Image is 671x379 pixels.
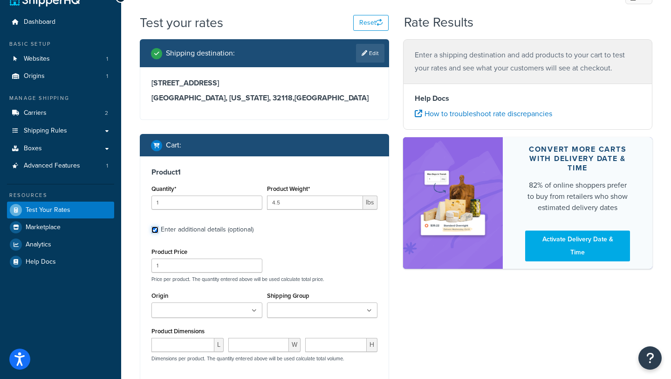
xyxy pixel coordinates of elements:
[7,105,114,122] a: Carriers2
[7,50,114,68] li: Websites
[106,162,108,170] span: 1
[415,108,552,119] a: How to troubleshoot rate discrepancies
[151,248,187,255] label: Product Price
[26,206,70,214] span: Test Your Rates
[267,185,310,192] label: Product Weight*
[166,49,235,57] h2: Shipping destination :
[149,355,344,362] p: Dimensions per product. The quantity entered above will be used calculate total volume.
[417,153,489,253] img: feature-image-ddt-36eae7f7280da8017bfb280eaccd9c446f90b1fe08728e4019434db127062ab4.png
[106,72,108,80] span: 1
[7,202,114,218] a: Test Your Rates
[24,55,50,63] span: Websites
[363,196,377,210] span: lbs
[7,68,114,85] li: Origins
[151,168,377,177] h3: Product 1
[151,226,158,233] input: Enter additional details (optional)
[214,338,224,352] span: L
[151,292,168,299] label: Origin
[161,223,253,236] div: Enter additional details (optional)
[140,14,223,32] h1: Test your rates
[525,145,630,173] div: Convert more carts with delivery date & time
[7,157,114,175] li: Advanced Features
[7,94,114,102] div: Manage Shipping
[24,109,47,117] span: Carriers
[151,196,262,210] input: 0.0
[289,338,301,352] span: W
[367,338,377,352] span: H
[7,191,114,199] div: Resources
[415,93,641,104] h4: Help Docs
[7,253,114,270] a: Help Docs
[24,145,42,153] span: Boxes
[7,105,114,122] li: Carriers
[7,122,114,140] a: Shipping Rules
[24,18,55,26] span: Dashboard
[151,185,176,192] label: Quantity*
[356,44,384,63] a: Edit
[7,50,114,68] a: Websites1
[525,180,630,213] div: 82% of online shoppers prefer to buy from retailers who show estimated delivery dates
[404,15,473,30] h2: Rate Results
[267,292,309,299] label: Shipping Group
[7,236,114,253] a: Analytics
[415,49,641,75] p: Enter a shipping destination and add products to your cart to test your rates and see what your c...
[26,241,51,249] span: Analytics
[151,78,377,88] h3: [STREET_ADDRESS]
[7,157,114,175] a: Advanced Features1
[7,219,114,236] a: Marketplace
[105,109,108,117] span: 2
[7,140,114,157] a: Boxes
[151,93,377,103] h3: [GEOGRAPHIC_DATA], [US_STATE], 32118 , [GEOGRAPHIC_DATA]
[638,346,662,370] button: Open Resource Center
[353,15,389,31] button: Reset
[7,14,114,31] a: Dashboard
[166,141,181,149] h2: Cart :
[24,72,45,80] span: Origins
[151,328,205,335] label: Product Dimensions
[525,231,630,261] a: Activate Delivery Date & Time
[267,196,363,210] input: 0.00
[149,276,380,282] p: Price per product. The quantity entered above will be used calculate total price.
[24,162,80,170] span: Advanced Features
[26,224,61,232] span: Marketplace
[7,68,114,85] a: Origins1
[26,258,56,266] span: Help Docs
[106,55,108,63] span: 1
[24,127,67,135] span: Shipping Rules
[7,40,114,48] div: Basic Setup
